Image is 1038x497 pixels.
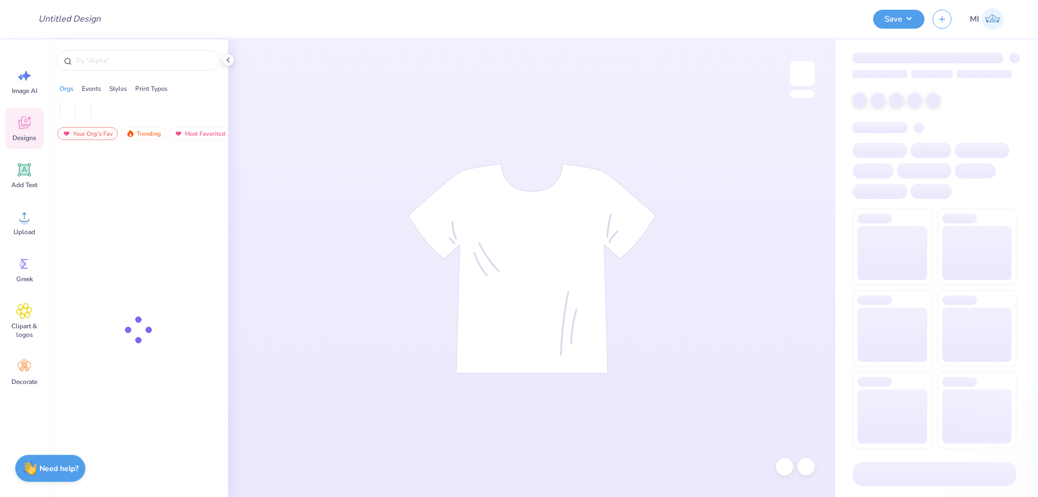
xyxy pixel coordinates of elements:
[121,127,166,140] div: Trending
[14,228,35,236] span: Upload
[11,181,37,189] span: Add Text
[82,84,101,94] div: Events
[965,8,1008,30] a: MI
[62,130,71,137] img: most_fav.gif
[12,87,37,95] span: Image AI
[135,84,168,94] div: Print Types
[873,10,924,29] button: Save
[982,8,1003,30] img: Mark Isaac
[39,463,78,474] strong: Need help?
[12,134,36,142] span: Designs
[408,163,656,374] img: tee-skeleton.svg
[174,130,183,137] img: most_fav.gif
[57,127,118,140] div: Your Org's Fav
[6,322,42,339] span: Clipart & logos
[169,127,230,140] div: Most Favorited
[59,84,74,94] div: Orgs
[30,8,109,30] input: Untitled Design
[11,377,37,386] span: Decorate
[126,130,135,137] img: trending.gif
[16,275,33,283] span: Greek
[970,13,979,25] span: MI
[109,84,127,94] div: Styles
[75,55,213,66] input: Try "Alpha"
